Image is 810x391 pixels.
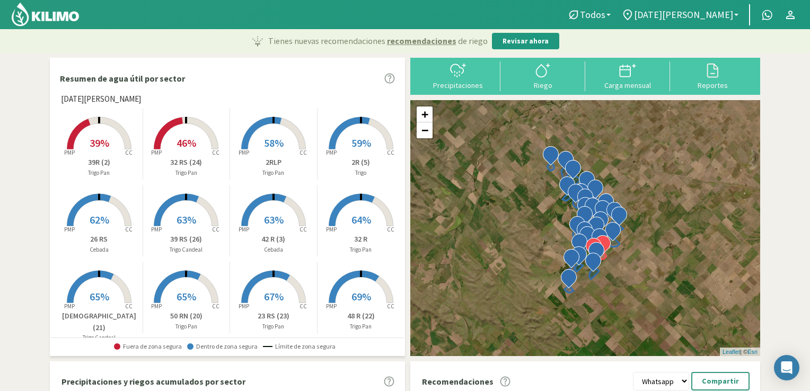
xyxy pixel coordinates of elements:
[143,234,230,245] p: 39 RS (26)
[64,303,75,310] tspan: PMP
[720,348,760,357] div: | ©
[263,343,336,350] span: Límite de zona segura
[61,375,245,388] p: Precipitaciones y riegos acumulados por sector
[151,149,162,156] tspan: PMP
[268,34,488,47] p: Tienes nuevas recomendaciones
[230,157,317,168] p: 2RLP
[230,234,317,245] p: 42 R (3)
[264,136,284,149] span: 58%
[177,290,196,303] span: 65%
[239,226,249,233] tspan: PMP
[300,226,307,233] tspan: CC
[114,343,182,350] span: Fuera de zona segura
[143,245,230,254] p: Trigo Candeal
[151,226,162,233] tspan: PMP
[351,136,371,149] span: 59%
[504,82,582,89] div: Riego
[300,303,307,310] tspan: CC
[588,82,667,89] div: Carga mensual
[213,149,220,156] tspan: CC
[673,82,752,89] div: Reportes
[318,157,405,168] p: 2R (5)
[230,322,317,331] p: Trigo Pan
[56,245,143,254] p: Cebada
[90,213,109,226] span: 62%
[264,290,284,303] span: 67%
[125,303,133,310] tspan: CC
[326,149,337,156] tspan: PMP
[60,72,185,85] p: Resumen de agua útil por sector
[422,375,494,388] p: Recomendaciones
[56,157,143,168] p: 39R (2)
[239,303,249,310] tspan: PMP
[417,122,433,138] a: Zoom out
[387,226,394,233] tspan: CC
[143,157,230,168] p: 32 RS (24)
[56,234,143,245] p: 26 RS
[11,2,80,27] img: Kilimo
[747,349,758,355] a: Esri
[503,36,549,47] p: Revisar ahora
[351,213,371,226] span: 64%
[417,106,433,122] a: Zoom in
[580,9,605,20] span: Todos
[187,343,258,350] span: Dentro de zona segura
[634,9,733,20] span: [DATE][PERSON_NAME]
[143,168,230,177] p: Trigo Pan
[691,372,750,390] button: Compartir
[239,149,249,156] tspan: PMP
[177,213,196,226] span: 63%
[264,213,284,226] span: 63%
[230,245,317,254] p: Cebada
[318,168,405,177] p: Trigo
[230,168,317,177] p: Trigo Pan
[670,61,755,90] button: Reportes
[90,290,109,303] span: 65%
[326,303,337,310] tspan: PMP
[326,226,337,233] tspan: PMP
[143,310,230,322] p: 50 RN (20)
[213,303,220,310] tspan: CC
[318,234,405,245] p: 32 R
[177,136,196,149] span: 46%
[318,245,405,254] p: Trigo Pan
[351,290,371,303] span: 69%
[90,136,109,149] span: 39%
[143,322,230,331] p: Trigo Pan
[500,61,585,90] button: Riego
[125,149,133,156] tspan: CC
[458,34,488,47] span: de riego
[774,355,799,380] div: Open Intercom Messenger
[318,322,405,331] p: Trigo Pan
[61,93,141,105] span: [DATE][PERSON_NAME]
[151,303,162,310] tspan: PMP
[492,33,559,50] button: Revisar ahora
[387,34,456,47] span: recomendaciones
[56,168,143,177] p: Trigo Pan
[387,303,394,310] tspan: CC
[419,82,497,89] div: Precipitaciones
[64,149,75,156] tspan: PMP
[723,349,740,355] a: Leaflet
[56,310,143,333] p: [DEMOGRAPHIC_DATA] (21)
[230,310,317,322] p: 23 RS (23)
[213,226,220,233] tspan: CC
[125,226,133,233] tspan: CC
[300,149,307,156] tspan: CC
[64,226,75,233] tspan: PMP
[585,61,670,90] button: Carga mensual
[416,61,500,90] button: Precipitaciones
[387,149,394,156] tspan: CC
[702,375,739,387] p: Compartir
[56,333,143,342] p: Trigo Candeal
[318,310,405,322] p: 48 R (22)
